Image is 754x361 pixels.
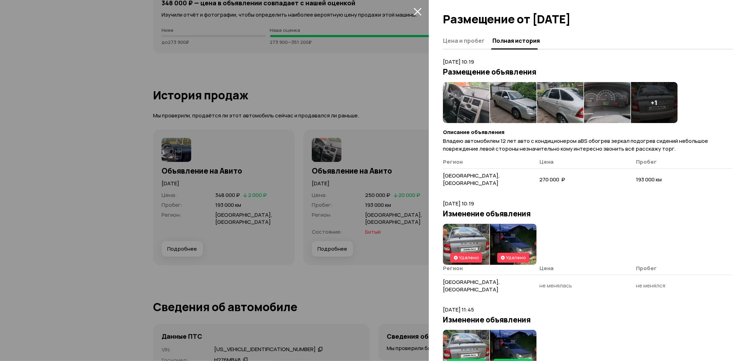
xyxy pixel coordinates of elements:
p: [DATE] 10:19 [443,200,733,208]
h3: Изменение объявления [443,209,733,218]
span: Пробег [636,264,657,272]
span: Цена и пробег [443,37,485,44]
h3: Изменение объявления [443,315,733,324]
span: Регион [443,158,463,165]
span: Полная история [492,37,540,44]
h4: + 1 [651,99,658,106]
img: 1.Rj_9z7aMHPpJ7OIUTNpOe7K56pR6DtnmfwmOtXtVjuR_X4njcl2Lsi9Z3eV5WNq1fAmL4ks.gvvcfYy16bvaVuQUrBVtrGh... [537,82,584,123]
span: не менялась [539,282,572,289]
span: Цена [539,264,554,272]
span: [GEOGRAPHIC_DATA], [GEOGRAPHIC_DATA] [443,278,500,293]
h3: Размещение объявления [443,67,733,76]
img: 1.ODAW8baMYvWi0pwbp5hlZlmHlJuTM_K_xWrz7pFgpO6UZaC-wmqnvsNr9evEaqW9mTOivqA.HgjPo3DGLm2jCHO9kNh7qtA... [490,82,537,123]
button: закрыть [412,6,423,17]
span: Удалено [459,254,479,261]
img: 1.Mb8TCbaMa3qnKpWUonJMuF9_nRTAzqhnkMyvMJaSqWORyaYwx5irNsedqjaWk6xswJ79YaU.TWAVLkYcl6e8mvXrZw84vxQ... [490,224,537,265]
span: не менялся [636,282,666,289]
img: 1.EDltV7aMSvzZdLQS3G4FZSIhvJLvw9uzuM2M4u7FjebvwN-34syGtLiW37Dtw4rj7ceO5Ns.IMpKd0mdzkmplo4ZAkdusXe... [443,82,490,123]
span: 193 000 км [636,176,662,183]
p: [DATE] 10:19 [443,58,733,66]
span: Пробег [636,158,657,165]
span: Регион [443,264,463,272]
img: 1.cVHWBraMK5RiJdV6Z30tVZhw3fpQw--JBZzmgwKS7YJUkL2CWJPt3FSS74JXxOjeWca-iGA.rQGSWWijuGLTy9zFq0S5Kxl... [584,82,631,123]
span: 270 000 ₽ [539,176,565,183]
span: Удалено [506,254,526,261]
span: [GEOGRAPHIC_DATA], [GEOGRAPHIC_DATA] [443,172,500,187]
span: Владею автомобилем 12 лет авто с кондиционером aBS обогрев зеркал подогрев сидений небольшое повр... [443,137,708,152]
p: [DATE] 11:45 [443,306,733,314]
span: Цена [539,158,554,165]
img: 1.-R6TYLaMo9snQ101IguLA9IWVbVE9WKTRvtnxByhYsUR8jaQRKU2xkHwZ8QdpTaTEKBkzSU.UaaClHh3CaGlTB1CbuMcOtk... [443,224,490,265]
h4: Описание объявления [443,129,733,136]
